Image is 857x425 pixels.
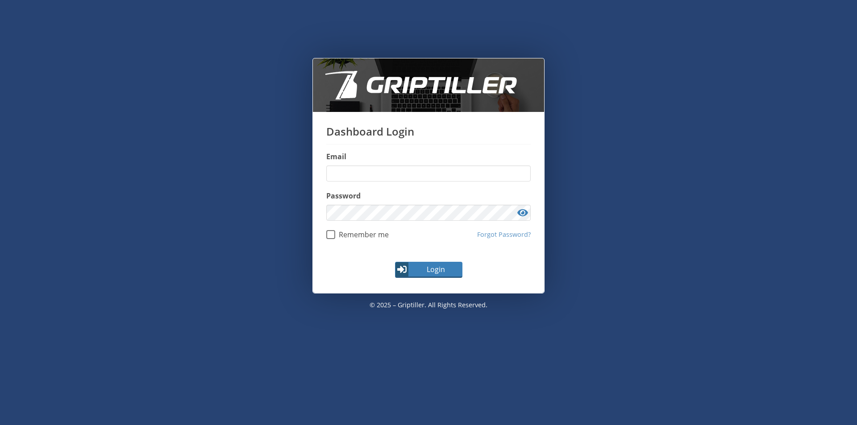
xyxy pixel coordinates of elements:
p: © 2025 – Griptiller. All rights reserved. [312,293,545,317]
h1: Dashboard Login [326,125,531,144]
label: Password [326,190,531,201]
label: Email [326,151,531,162]
a: Forgot Password? [477,230,531,239]
button: Login [395,262,462,278]
span: Login [410,264,462,275]
span: Remember me [335,230,389,239]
